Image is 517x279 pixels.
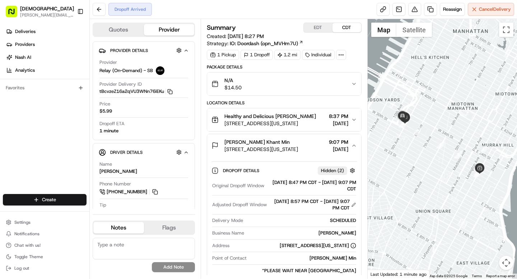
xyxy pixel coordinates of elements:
[3,26,89,37] a: Deliveries
[207,33,264,40] span: Created:
[479,146,487,153] div: 1
[3,82,87,94] div: Favorites
[99,44,189,56] button: Provider Details
[15,67,35,74] span: Analytics
[99,111,102,117] span: •
[224,113,316,120] span: Healthy and Delicious [PERSON_NAME]
[19,46,118,54] input: Clear
[15,28,36,35] span: Deliveries
[212,255,247,261] span: Point of Contact
[224,77,242,84] span: N/A
[468,3,514,16] button: CancelDelivery
[3,229,87,239] button: Notifications
[99,81,142,88] span: Provider Delivery ID
[3,194,87,205] button: Create
[329,120,348,127] span: [DATE]
[241,50,273,60] div: 1 Dropoff
[474,169,481,177] div: 3
[3,65,89,76] a: Analytics
[246,217,356,224] div: SCHEDULED
[499,256,513,270] button: Map camera controls
[304,23,332,32] button: EDT
[156,66,164,75] img: relay_logo_black.png
[212,202,267,208] span: Adjusted Dropoff Window
[103,111,118,117] span: [DATE]
[274,50,301,60] div: 1.2 mi
[212,217,243,224] span: Delivery Mode
[399,120,406,128] div: 8
[14,219,31,225] span: Settings
[61,142,66,147] div: 💻
[230,40,303,47] a: IO: Doordash (opn_MVHm7U)
[144,222,195,233] button: Flags
[3,217,87,227] button: Settings
[224,138,290,146] span: [PERSON_NAME] Khant Min
[14,265,29,271] span: Log out
[499,23,513,37] button: Toggle fullscreen view
[321,167,344,174] span: Hidden ( 2 )
[99,161,112,167] span: Name
[212,183,264,189] span: Original Dropoff Window
[437,141,444,148] div: 6
[479,6,511,13] span: Cancel Delivery
[24,68,118,76] div: Start new chat
[51,158,87,164] a: Powered byPylon
[224,120,316,127] span: [STREET_ADDRESS][US_STATE]
[207,100,361,106] div: Location Details
[20,5,74,12] button: [DEMOGRAPHIC_DATA]
[396,23,432,37] button: Show satellite imagery
[270,198,356,211] div: [DATE] 8:57 PM CDT - [DATE] 9:07 PM CDT
[3,3,74,20] button: [DEMOGRAPHIC_DATA][PERSON_NAME][EMAIL_ADDRESS][DOMAIN_NAME]
[71,159,87,164] span: Pylon
[110,48,148,53] span: Provider Details
[42,197,56,203] span: Create
[207,50,239,60] div: 1 Pickup
[3,252,87,262] button: Toggle Theme
[68,141,115,148] span: API Documentation
[58,138,118,151] a: 💻API Documentation
[454,151,462,159] div: 5
[3,52,89,63] a: Nash AI
[368,270,430,279] div: Last Updated: 1 minute ago
[369,269,393,279] img: Google
[111,92,131,100] button: See all
[443,6,462,13] span: Reassign
[99,59,117,66] span: Provider
[332,23,361,32] button: CDT
[20,12,74,18] button: [PERSON_NAME][EMAIL_ADDRESS][DOMAIN_NAME]
[15,41,35,48] span: Providers
[99,181,131,187] span: Phone Number
[3,240,87,250] button: Chat with us!
[99,188,159,196] a: [PHONE_NUMBER]
[15,54,31,61] span: Nash AI
[99,168,137,175] div: [PERSON_NAME]
[207,64,361,70] div: Package Details
[207,134,361,157] button: [PERSON_NAME] Khant Min[STREET_ADDRESS][US_STATE]9:07 PM[DATE]
[318,166,357,175] button: Hidden (2)
[3,39,89,50] a: Providers
[207,72,361,95] button: N/A$14.50
[14,141,55,148] span: Knowledge Base
[267,179,356,192] div: [DATE] 8:47 PM CDT - [DATE] 9:07 PM CDT
[99,146,189,158] button: Driver Details
[107,189,147,195] span: [PHONE_NUMBER]
[228,33,264,39] span: [DATE] 8:27 PM
[7,104,19,116] img: Mat Toderenczuk de la Barba (they/them)
[371,23,396,37] button: Show street map
[93,24,144,36] button: Quotes
[230,40,298,47] span: IO: Doordash (opn_MVHm7U)
[99,67,153,74] span: Relay (On-Demand) - SB
[7,7,22,22] img: Nash
[99,128,118,134] div: 1 minute
[99,101,110,107] span: Price
[7,93,46,99] div: Past conversations
[224,84,242,91] span: $14.50
[14,231,39,237] span: Notifications
[212,242,229,249] span: Address
[329,138,348,146] span: 9:07 PM
[7,142,13,147] div: 📗
[212,230,244,236] span: Business Name
[144,24,195,36] button: Provider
